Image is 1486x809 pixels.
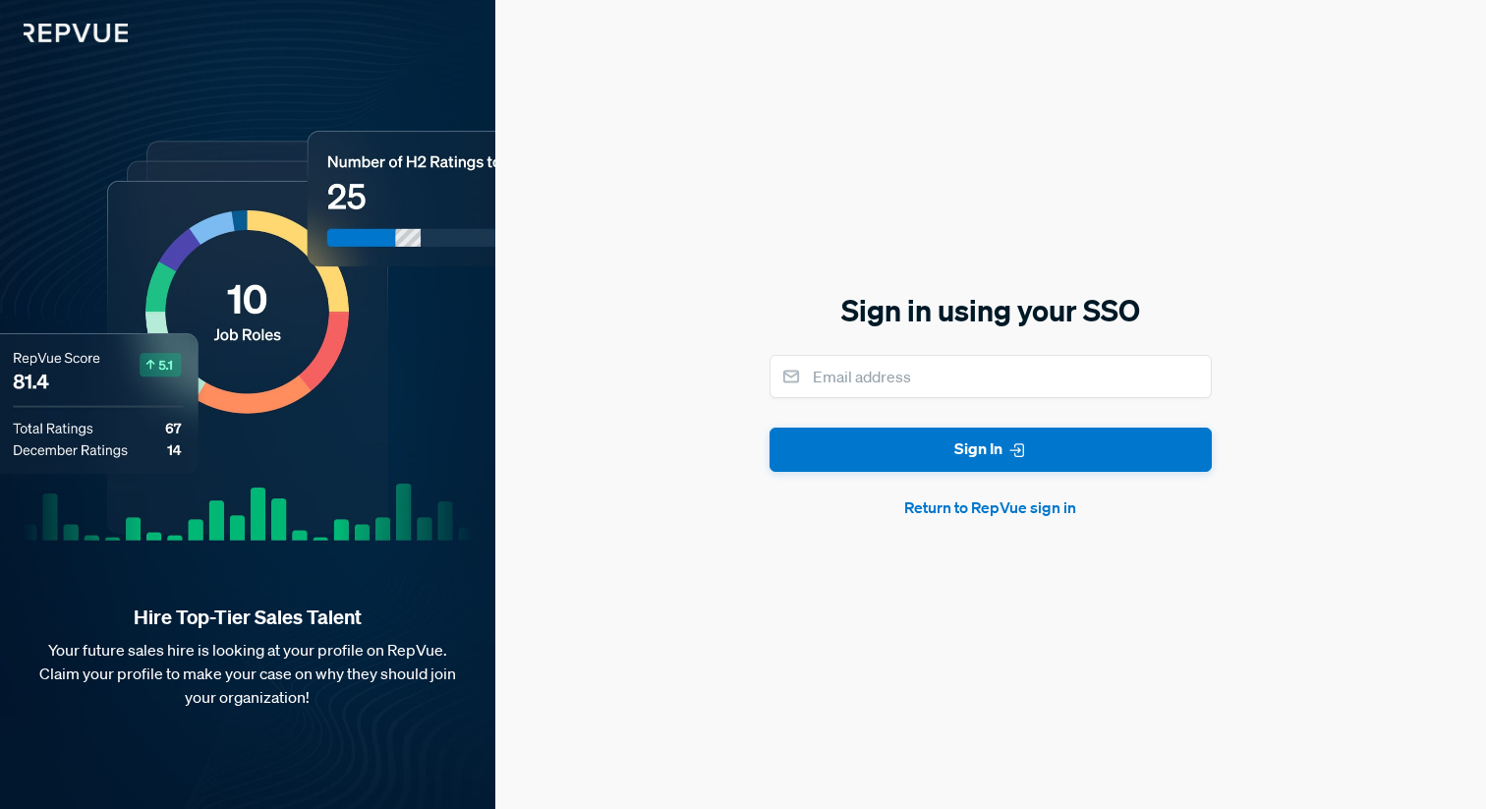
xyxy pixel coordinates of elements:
strong: Hire Top-Tier Sales Talent [31,605,464,630]
button: Sign In [770,428,1212,472]
input: Email address [770,355,1212,398]
p: Your future sales hire is looking at your profile on RepVue. Claim your profile to make your case... [31,638,464,709]
h5: Sign in using your SSO [770,290,1212,331]
button: Return to RepVue sign in [770,495,1212,519]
